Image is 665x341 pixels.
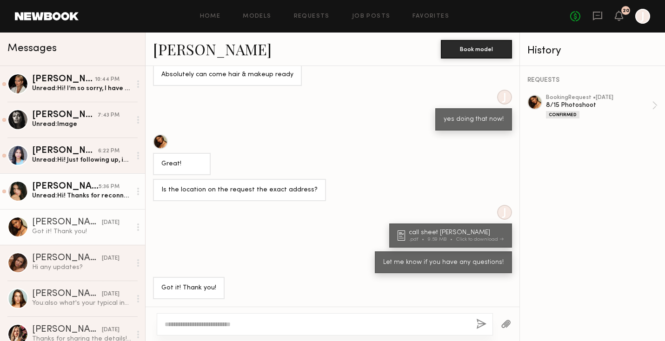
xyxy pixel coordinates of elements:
div: Hi any updates? [32,263,131,272]
div: Let me know if you have any questions! [383,257,504,268]
a: call sheet [PERSON_NAME].pdf9.59 MBClick to download [398,230,506,242]
div: [DATE] [102,326,120,334]
div: booking Request • [DATE] [546,95,652,101]
div: [PERSON_NAME] [32,325,102,334]
div: Unread: Hi! Just following up, is there any update on the shoot [DATE]? [32,156,131,164]
div: 10:44 PM [95,75,120,84]
div: Unread: Hi! I’m so sorry, I have to last minute cancel for the shoot [DATE]. Is there a way we cl... [32,84,131,93]
div: 6:22 PM [98,147,120,156]
div: Got it! Thank you! [161,283,216,294]
a: Job Posts [352,13,391,20]
div: Is the location on the request the exact address? [161,185,318,196]
div: call sheet [PERSON_NAME] [409,230,506,236]
a: Models [243,13,271,20]
div: [PERSON_NAME] [32,254,102,263]
div: yes doing that now! [444,114,504,125]
div: [PERSON_NAME] [32,182,99,191]
div: Absolutely can come hair & makeup ready [161,70,293,80]
span: Messages [7,43,57,54]
a: Home [200,13,221,20]
div: 7:43 PM [98,111,120,120]
a: Favorites [412,13,449,20]
div: [PERSON_NAME] [32,146,98,156]
div: .pdf [409,237,428,242]
div: [PERSON_NAME] [32,75,95,84]
div: 20 [623,8,629,13]
div: [PERSON_NAME] [32,111,98,120]
a: Book model [441,45,512,52]
div: Got it! Thank you! [32,227,131,236]
div: [DATE] [102,254,120,263]
div: You: also what's your typical inseam for jeans? [32,299,131,308]
div: 8/15 Photoshoot [546,101,652,110]
a: bookingRequest •[DATE]8/15 PhotoshootConfirmed [546,95,658,118]
div: 5:36 PM [99,183,120,191]
div: History [527,46,658,56]
div: Click to download [456,237,504,242]
div: Unread: Image [32,120,131,129]
div: [PERSON_NAME] [32,289,102,299]
div: Great! [161,159,202,170]
div: REQUESTS [527,77,658,84]
div: Confirmed [546,111,579,118]
div: [PERSON_NAME] [32,218,102,227]
div: 9.59 MB [428,237,456,242]
div: Unread: Hi! Thanks for reconnecting it’s been a crazy week! My NB rate is $200/hour, if that’s so... [32,191,131,200]
a: Requests [294,13,330,20]
div: [DATE] [102,218,120,227]
a: J [635,9,650,24]
div: [DATE] [102,290,120,299]
button: Book model [441,40,512,59]
a: [PERSON_NAME] [153,39,272,59]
